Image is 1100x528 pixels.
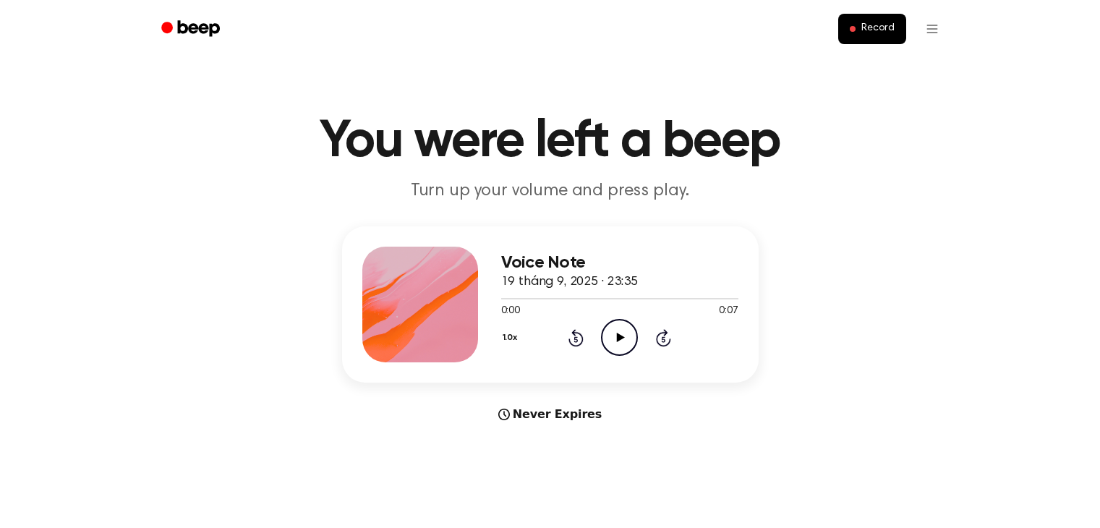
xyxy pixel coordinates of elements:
span: 19 tháng 9, 2025 · 23:35 [501,276,638,289]
button: Record [838,14,905,44]
span: Record [861,22,894,35]
div: Never Expires [342,406,759,423]
a: Beep [151,15,233,43]
span: 0:00 [501,304,520,319]
p: Turn up your volume and press play. [273,179,828,203]
span: 0:07 [719,304,738,319]
button: Open menu [915,12,950,46]
button: 1.0x [501,325,523,350]
h3: Voice Note [501,253,738,273]
h1: You were left a beep [180,116,921,168]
